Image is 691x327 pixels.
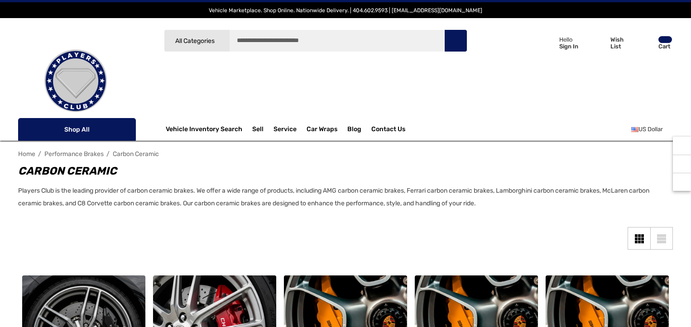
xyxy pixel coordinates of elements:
[347,125,361,135] a: Blog
[631,120,673,138] a: USD
[531,27,583,58] a: Sign in
[371,125,405,135] a: Contact Us
[18,146,673,162] nav: Breadcrumb
[673,177,691,186] svg: Top
[166,125,242,135] a: Vehicle Inventory Search
[628,227,650,250] a: Grid View
[113,150,159,158] a: Carbon Ceramic
[587,27,635,58] a: Wish List Wish List
[677,159,686,168] svg: Social Media
[307,125,337,135] span: Car Wraps
[635,27,673,62] a: Cart with 0 items
[591,37,605,50] svg: Wish List
[559,36,578,43] p: Hello
[252,125,264,135] span: Sell
[650,227,673,250] a: List View
[30,36,121,126] img: Players Club | Cars For Sale
[658,43,672,50] p: Cart
[639,37,653,49] svg: Review Your Cart
[274,125,297,135] a: Service
[175,37,215,45] span: All Categories
[677,141,686,150] svg: Recently Viewed
[18,163,664,179] h1: Carbon Ceramic
[18,150,35,158] a: Home
[559,43,578,50] p: Sign In
[444,29,467,52] button: Search
[44,150,104,158] a: Performance Brakes
[120,126,126,133] svg: Icon Arrow Down
[28,124,42,135] svg: Icon Line
[18,118,136,141] p: Shop All
[542,36,554,49] svg: Icon User Account
[209,7,482,14] span: Vehicle Marketplace. Shop Online. Nationwide Delivery. | 404.602.9593 | [EMAIL_ADDRESS][DOMAIN_NAME]
[18,185,664,210] p: Players Club is the leading provider of carbon ceramic brakes. We offer a wide range of products,...
[164,29,230,52] a: All Categories Icon Arrow Down Icon Arrow Up
[252,120,274,138] a: Sell
[610,36,634,50] p: Wish List
[307,120,347,138] a: Car Wraps
[216,38,223,44] svg: Icon Arrow Down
